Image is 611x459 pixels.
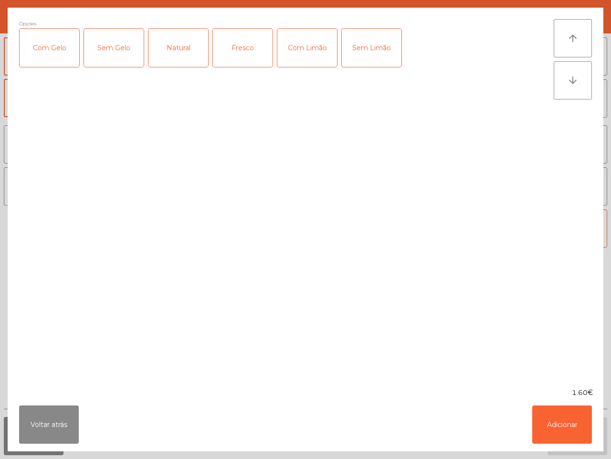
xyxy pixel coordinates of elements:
[567,33,579,44] i: arrow_upward
[148,29,208,67] div: Natural
[213,29,273,67] div: Fresco
[554,19,592,57] button: arrow_upward
[8,388,603,398] div: 1.60€
[84,29,144,67] div: Sem Gelo
[19,19,36,28] span: Opções
[567,75,579,86] i: arrow_downward
[19,405,79,444] button: Voltar atrás
[20,29,79,67] div: Com Gelo
[342,29,401,67] div: Sem Limão
[277,29,337,67] div: Com Limão
[554,61,592,99] button: arrow_downward
[532,405,592,444] button: Adicionar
